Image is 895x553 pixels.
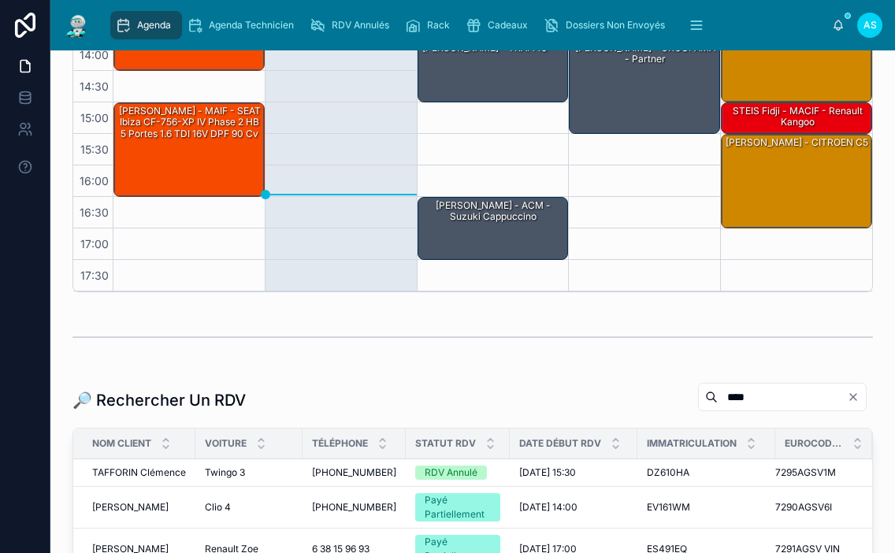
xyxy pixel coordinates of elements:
span: Twingo 3 [205,466,245,479]
span: [PERSON_NAME] [92,501,169,514]
span: Statut RDV [415,437,476,450]
span: EV161WM [647,501,690,514]
span: 15:30 [76,143,113,156]
span: Immatriculation [647,437,737,450]
a: RDV Annulé [415,466,500,480]
span: [DATE] 14:00 [519,501,577,514]
a: [PERSON_NAME] [92,501,186,514]
span: 17:00 [76,237,113,251]
a: EV161WM [647,501,766,514]
span: 7295AGSV1M [775,466,836,479]
div: scrollable content [104,8,832,43]
a: Cadeaux [461,11,539,39]
a: [PHONE_NUMBER] [312,466,396,479]
a: RDV Annulés [305,11,400,39]
span: 14:00 [76,48,113,61]
span: 15:00 [76,111,113,124]
span: Date Début RDV [519,437,601,450]
button: Clear [847,391,866,403]
span: Clio 4 [205,501,231,514]
img: App logo [63,13,91,38]
a: [PHONE_NUMBER] [312,501,396,514]
span: Agenda Technicien [209,19,294,32]
a: Agenda Technicien [182,11,305,39]
div: [PERSON_NAME] - GROUPAMA - Partner [570,40,719,133]
span: Voiture [205,437,247,450]
a: Rack [400,11,461,39]
div: [PERSON_NAME] - TRAFFIC [418,40,568,102]
span: DZ610HA [647,466,689,479]
h1: 🔎 Rechercher Un RDV [72,389,246,411]
span: AS [863,19,877,32]
div: [PERSON_NAME] - GROUPAMA - Partner [572,41,719,67]
span: 14:30 [76,80,113,93]
div: [PERSON_NAME] - ACM - suzuki cappuccino [421,199,567,225]
div: [PERSON_NAME] - CITROEN C5 [722,135,871,228]
div: Payé Partiellement [425,493,491,521]
div: [PERSON_NAME] - MAIF - SEAT Ibiza CF-756-XP IV Phase 2 HB 5 Portes 1.6 TDI 16V DPF 90 cv [114,103,264,196]
span: [DATE] 15:30 [519,466,576,479]
span: Eurocode Vitrage [785,437,843,450]
div: [PERSON_NAME] - CITROEN C5 [724,135,870,150]
a: [DATE] 14:00 [519,501,628,514]
a: Twingo 3 [205,466,293,479]
div: [PERSON_NAME] - ACM - suzuki cappuccino [418,198,568,259]
span: Agenda [137,19,171,32]
div: STEIS Fidji - MACIF - Renault kangoo [724,104,871,130]
span: 16:30 [76,206,113,219]
span: RDV Annulés [332,19,389,32]
div: RDV Annulé [425,466,477,480]
div: [PERSON_NAME] - MAIF - SEAT Ibiza CF-756-XP IV Phase 2 HB 5 Portes 1.6 TDI 16V DPF 90 cv [117,104,263,141]
a: [DATE] 15:30 [519,466,628,479]
a: DZ610HA [647,466,766,479]
span: 16:00 [76,174,113,187]
a: Payé Partiellement [415,493,500,521]
a: Dossiers Non Envoyés [539,11,676,39]
span: Dossiers Non Envoyés [566,19,665,32]
a: Clio 4 [205,501,293,514]
span: Nom Client [92,437,151,450]
span: 17:30 [76,269,113,282]
span: Cadeaux [488,19,528,32]
span: 7290AGSV6I [775,501,832,514]
a: 7295AGSV1M [775,466,853,479]
span: Téléphone [312,437,368,450]
a: TAFFORIN Clémence [92,466,186,479]
a: 7290AGSV6I [775,501,853,514]
div: 13:30 – 15:00: BIDAULT Marion - MACIF - PEUGEOT 202 + [722,9,871,102]
div: STEIS Fidji - MACIF - Renault kangoo [722,103,871,133]
span: Rack [427,19,450,32]
a: Agenda [110,11,182,39]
